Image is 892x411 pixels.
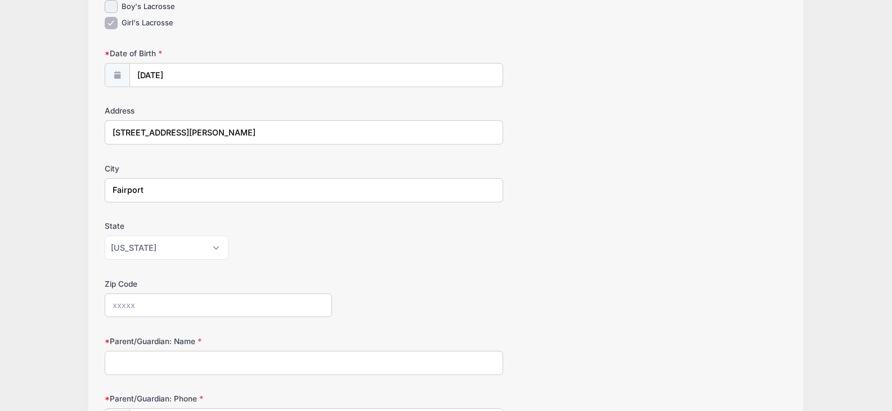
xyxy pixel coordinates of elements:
label: City [105,163,332,174]
input: xxxxx [105,293,332,318]
label: Date of Birth [105,48,332,59]
label: Parent/Guardian: Phone [105,393,332,404]
label: Address [105,105,332,116]
label: State [105,220,332,232]
label: Parent/Guardian: Name [105,336,332,347]
label: Boy's Lacrosse [122,1,175,12]
label: Girl's Lacrosse [122,17,173,29]
label: Zip Code [105,278,332,290]
input: mm/dd/yyyy [129,63,503,87]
